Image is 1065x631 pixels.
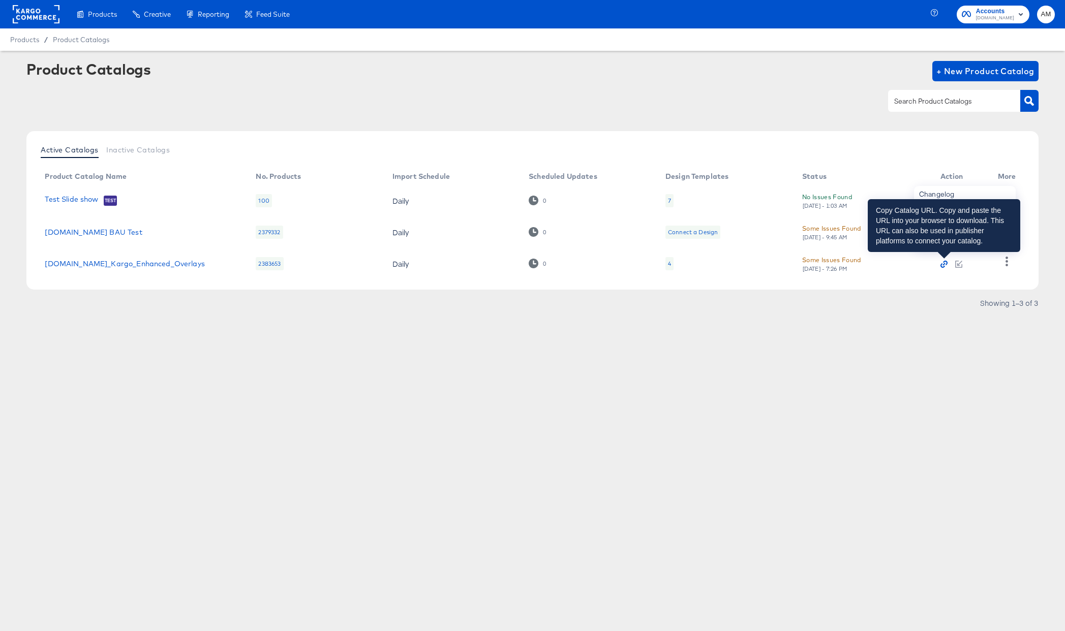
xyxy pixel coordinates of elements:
div: 2383653 [256,257,283,270]
span: Test [104,197,117,205]
div: [DATE] - 9:45 AM [802,234,848,241]
div: 4 [665,257,674,270]
span: [DOMAIN_NAME] [976,14,1014,22]
button: AM [1037,6,1055,23]
button: + New Product Catalog [932,61,1039,81]
div: 100 [256,194,271,207]
span: AM [1041,9,1051,20]
td: Daily [384,185,521,216]
div: 0 [529,259,546,268]
span: Reporting [198,10,229,18]
input: Search Product Catalogs [892,96,1000,107]
div: Changelog [914,186,1016,202]
div: 7 [668,197,671,205]
div: 0 [542,197,546,204]
div: Product Catalog Name [45,172,127,180]
button: Some Issues Found[DATE] - 9:45 AM [802,223,861,241]
a: Test Slide show [45,195,98,205]
div: 4 [668,260,671,268]
td: Daily [384,216,521,248]
div: No. Products [256,172,301,180]
th: More [990,169,1028,185]
div: HUD Checks (Internal) [914,202,1016,218]
div: Connect a Design [665,226,720,239]
button: Accounts[DOMAIN_NAME] [957,6,1029,23]
span: Products [10,36,39,44]
th: Status [794,169,932,185]
span: Products [88,10,117,18]
div: 2379332 [256,226,283,239]
div: Pause [914,218,1016,235]
span: Feed Suite [256,10,290,18]
div: Import Schedule [392,172,450,180]
a: [DOMAIN_NAME] BAU Test [45,228,142,236]
div: Design Templates [665,172,728,180]
div: Connect a Design [668,228,718,236]
div: Delete [914,235,1016,251]
th: Action [932,169,990,185]
div: Scheduled Updates [529,172,597,180]
td: Daily [384,248,521,279]
span: + New Product Catalog [936,64,1034,78]
span: / [39,36,53,44]
div: Some Issues Found [802,255,861,265]
span: Creative [144,10,171,18]
div: 0 [542,229,546,236]
div: 0 [542,260,546,267]
div: Some Issues Found [802,223,861,234]
div: 0 [529,227,546,237]
div: Product Catalogs [26,61,150,77]
span: Inactive Catalogs [106,146,170,154]
div: [DATE] - 7:26 PM [802,265,848,272]
div: 7 [665,194,674,207]
div: Showing 1–3 of 3 [980,299,1039,306]
a: [DOMAIN_NAME]_Kargo_Enhanced_Overlays [45,260,205,268]
span: Active Catalogs [41,146,98,154]
div: 0 [529,196,546,205]
button: Some Issues Found[DATE] - 7:26 PM [802,255,861,272]
a: Product Catalogs [53,36,109,44]
span: Accounts [976,6,1014,17]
